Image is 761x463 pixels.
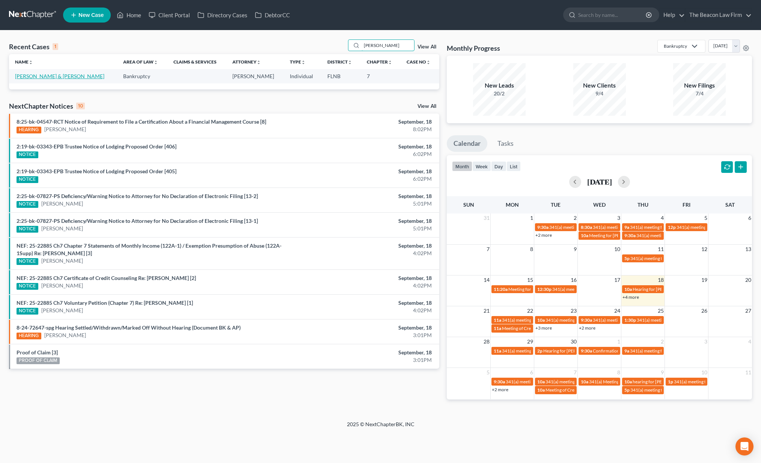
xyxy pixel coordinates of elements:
[29,60,33,65] i: unfold_more
[630,387,703,393] span: 341(a) meeting for [PERSON_NAME]
[17,143,176,150] a: 2:19-bk-03343-EPB Trustee Notice of Lodging Proposed Order [406]
[447,135,487,152] a: Calendar
[622,294,639,300] a: +4 more
[491,135,520,152] a: Tasks
[668,379,673,384] span: 1p
[232,59,261,65] a: Attorneyunfold_more
[298,356,432,364] div: 3:01PM
[452,161,472,171] button: month
[290,59,306,65] a: Typeunfold_more
[637,317,709,323] span: 341(a) meeting for [PERSON_NAME]
[298,175,432,183] div: 6:02PM
[17,275,196,281] a: NEF: 25-22885 Ch7 Certificate of Credit Counseling Re: [PERSON_NAME] [2]
[570,306,577,315] span: 23
[502,348,574,354] span: 341(a) meeting for [PERSON_NAME]
[744,245,752,254] span: 13
[683,201,690,208] span: Fri
[508,286,649,292] span: Meeting for [PERSON_NAME] & [PERSON_NAME] De [PERSON_NAME]
[581,233,588,238] span: 10a
[537,286,552,292] span: 12:30p
[581,224,592,230] span: 8:30a
[744,306,752,315] span: 27
[284,69,321,83] td: Individual
[747,213,752,222] span: 6
[613,306,621,315] span: 24
[674,379,746,384] span: 341(a) meeting for [PERSON_NAME]
[298,126,432,133] div: 8:02PM
[494,325,501,331] span: 11a
[686,8,752,22] a: The Beacon Law Firm
[581,317,592,323] span: 9:30a
[616,337,621,346] span: 1
[570,337,577,346] span: 30
[298,217,432,225] div: September, 18
[167,54,226,69] th: Claims & Services
[298,349,432,356] div: September, 18
[17,201,38,208] div: NOTICE
[483,337,490,346] span: 28
[502,325,585,331] span: Meeting of Creditors for [PERSON_NAME]
[624,348,629,354] span: 9a
[637,201,648,208] span: Thu
[589,233,648,238] span: Meeting for [PERSON_NAME]
[660,8,685,22] a: Help
[624,317,636,323] span: 1:30p
[579,325,595,331] a: +2 more
[624,387,630,393] span: 5p
[744,275,752,284] span: 20
[298,150,432,158] div: 6:02PM
[506,161,521,171] button: list
[701,275,708,284] span: 19
[321,69,361,83] td: FLNB
[41,200,83,207] a: [PERSON_NAME]
[549,224,662,230] span: 341(a) meeting for [PERSON_NAME] & [PERSON_NAME]
[616,213,621,222] span: 3
[167,421,595,434] div: 2025 © NextChapterBK, INC
[589,379,662,384] span: 341(a) Meeting for [PERSON_NAME]
[463,201,474,208] span: Sun
[537,224,549,230] span: 9:30a
[660,213,665,222] span: 4
[361,69,401,83] td: 7
[417,104,436,109] a: View All
[636,233,709,238] span: 341(a) meeting for [PERSON_NAME]
[388,60,392,65] i: unfold_more
[593,317,665,323] span: 341(a) meeting for [PERSON_NAME]
[543,348,646,354] span: Hearing for [PERSON_NAME] and [PERSON_NAME]
[624,286,632,292] span: 10a
[657,245,665,254] span: 11
[447,44,500,53] h3: Monthly Progress
[327,59,352,65] a: Districtunfold_more
[494,317,501,323] span: 11a
[744,368,752,377] span: 11
[9,101,85,110] div: NextChapter Notices
[657,306,665,315] span: 25
[301,60,306,65] i: unfold_more
[298,307,432,314] div: 4:02PM
[506,201,519,208] span: Mon
[53,43,58,50] div: 1
[298,324,432,331] div: September, 18
[578,8,647,22] input: Search by name...
[76,103,85,109] div: 10
[154,60,158,65] i: unfold_more
[735,437,753,455] div: Open Intercom Messenger
[546,317,618,323] span: 341(a) meeting for [PERSON_NAME]
[573,90,626,97] div: 9/4
[593,348,718,354] span: Confirmation hearing for [PERSON_NAME] & [PERSON_NAME]
[570,275,577,284] span: 16
[494,286,508,292] span: 11:20a
[660,337,665,346] span: 2
[17,218,258,224] a: 2:25-bk-07827-PS Deficiency/Warning Notice to Attorney for No Declaration of Electronic Filing [1...
[529,368,534,377] span: 6
[17,349,58,356] a: Proof of Claim [3]
[526,275,534,284] span: 15
[17,324,241,331] a: 8-24-72647-spg Hearing Settled/Withdrawn/Marked Off Without Hearing (Document BK & AP)
[613,245,621,254] span: 10
[9,42,58,51] div: Recent Cases
[492,387,508,392] a: +2 more
[17,118,266,125] a: 8:25-bk-04547-RCT Notice of Requirement to File a Certification About a Financial Management Cour...
[747,337,752,346] span: 4
[624,224,629,230] span: 9a
[587,178,612,186] h2: [DATE]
